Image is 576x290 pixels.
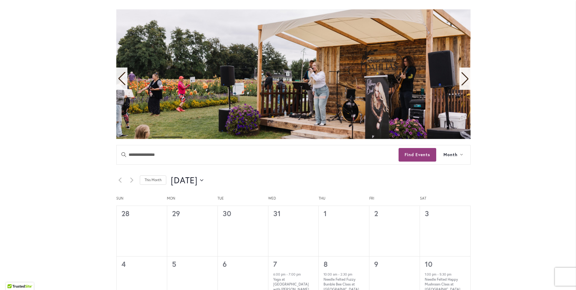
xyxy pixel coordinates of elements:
[338,272,340,276] span: -
[273,272,286,276] time: 6:00 pm
[117,145,399,164] input: Enter Keyword. Search for events by Keyword.
[121,259,126,269] time: 4
[268,196,319,201] span: Wed
[167,196,218,201] span: Mon
[172,209,180,218] time: 29
[286,272,288,276] span: -
[319,196,369,201] span: Thu
[273,259,277,269] a: 7
[420,196,471,206] div: Saturday
[324,259,328,269] a: 8
[425,209,429,218] time: 3
[5,269,21,285] iframe: Launch Accessibility Center
[167,196,218,206] div: Monday
[289,272,301,276] time: 7:00 pm
[440,272,452,276] time: 5:30 pm
[268,196,319,206] div: Wednesday
[223,209,231,218] time: 30
[218,196,268,206] div: Tuesday
[319,196,369,206] div: Thursday
[223,259,227,269] time: 6
[116,196,167,201] span: Sun
[436,145,470,164] button: Month
[425,259,433,269] a: 10
[425,272,437,276] time: 1:00 pm
[273,209,281,218] time: 31
[171,174,203,186] button: Click to toggle datepicker
[324,209,327,218] time: 1
[128,177,135,184] a: Next month
[420,196,471,201] span: Sat
[437,272,439,276] span: -
[116,196,167,206] div: Sunday
[369,196,420,201] span: Fri
[140,175,166,185] a: Click to select the current month
[340,272,352,276] time: 2:30 pm
[116,9,471,139] swiper-slide: 2 / 11
[374,259,378,269] time: 9
[172,259,176,269] time: 5
[374,209,378,218] time: 2
[116,177,124,184] a: Previous month
[121,209,130,218] time: 28
[324,272,337,276] time: 10:00 am
[171,174,198,186] span: [DATE]
[369,196,420,206] div: Friday
[399,148,436,162] button: Find Events
[443,151,458,158] span: Month
[218,196,268,201] span: Tue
